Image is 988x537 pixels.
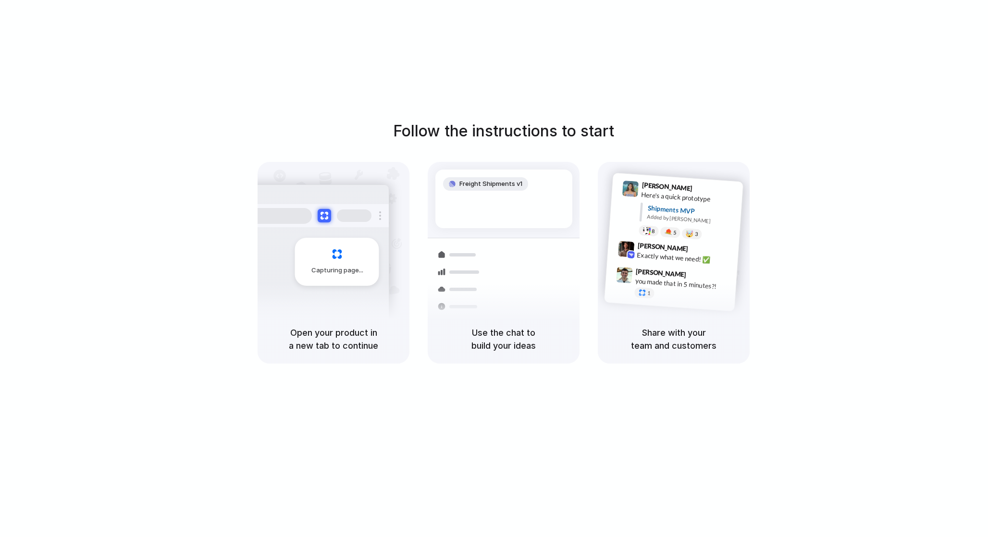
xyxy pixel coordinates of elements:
span: 8 [652,229,655,234]
div: Exactly what we need! ✅ [637,250,733,266]
span: [PERSON_NAME] [642,180,692,194]
span: 3 [695,232,698,237]
span: 1 [647,291,651,296]
h5: Use the chat to build your ideas [439,326,568,352]
span: 9:42 AM [691,244,711,256]
span: [PERSON_NAME] [637,240,688,254]
span: 9:47 AM [689,270,709,282]
span: [PERSON_NAME] [636,266,687,280]
h5: Open your product in a new tab to continue [269,326,398,352]
div: Added by [PERSON_NAME] [647,213,735,227]
span: 5 [673,230,677,235]
div: 🤯 [686,230,694,237]
span: Freight Shipments v1 [459,179,522,189]
h5: Share with your team and customers [609,326,738,352]
div: Here's a quick prototype [641,190,737,206]
span: Capturing page [311,266,365,275]
div: Shipments MVP [647,203,736,219]
span: 9:41 AM [695,184,715,196]
div: you made that in 5 minutes?! [635,276,731,292]
h1: Follow the instructions to start [393,120,614,143]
